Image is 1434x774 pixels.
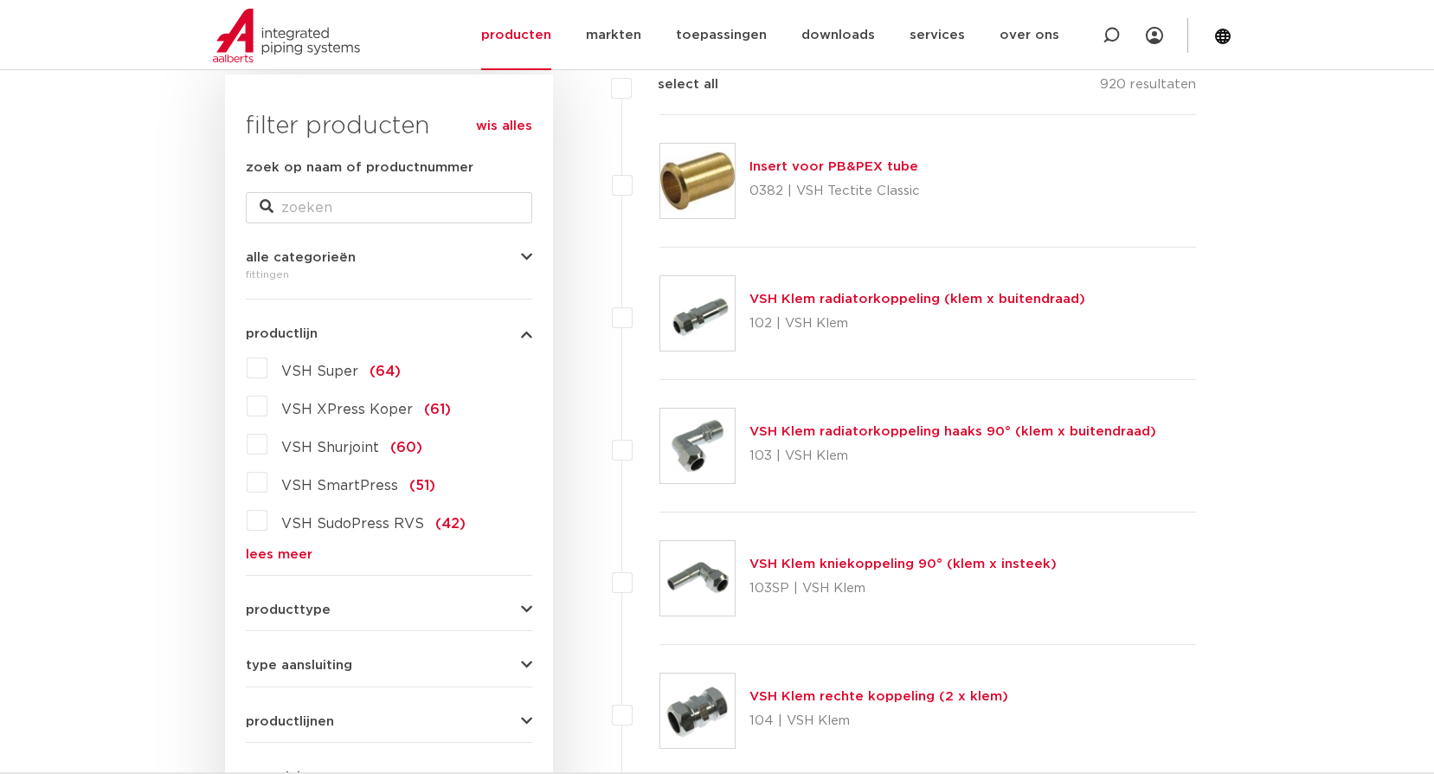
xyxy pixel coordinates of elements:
span: productlijn [246,327,318,340]
p: 103 | VSH Klem [749,442,1156,470]
a: VSH Klem rechte koppeling (2 x klem) [749,690,1008,703]
img: Thumbnail for VSH Klem rechte koppeling (2 x klem) [660,674,735,748]
img: Thumbnail for VSH Klem radiatorkoppeling haaks 90° (klem x buitendraad) [660,409,735,483]
label: select all [632,74,718,95]
p: 103SP | VSH Klem [749,575,1057,603]
span: (61) [424,403,451,416]
span: VSH SmartPress [281,479,398,493]
span: producttype [246,603,331,616]
a: VSH Klem radiatorkoppeling (klem x buitendraad) [749,293,1085,306]
img: Thumbnail for VSH Klem radiatorkoppeling (klem x buitendraad) [660,276,735,351]
label: zoek op naam of productnummer [246,158,473,178]
span: (51) [409,479,435,493]
span: VSH Shurjoint [281,441,379,455]
button: productlijnen [246,715,532,728]
p: 104 | VSH Klem [749,707,1008,735]
p: 920 resultaten [1100,74,1196,101]
div: fittingen [246,264,532,285]
span: alle categorieën [246,251,356,264]
span: (60) [390,441,422,455]
a: wis alles [476,116,532,137]
a: lees meer [246,548,532,561]
p: 0382 | VSH Tectite Classic [749,177,920,205]
a: Insert voor PB&PEX tube [749,160,918,173]
span: VSH SudoPress RVS [281,517,424,531]
span: (64) [370,364,401,378]
button: type aansluiting [246,659,532,672]
p: 102 | VSH Klem [749,310,1085,338]
button: productlijn [246,327,532,340]
span: productlijnen [246,715,334,728]
button: producttype [246,603,532,616]
input: zoeken [246,192,532,223]
a: VSH Klem radiatorkoppeling haaks 90° (klem x buitendraad) [749,425,1156,438]
h3: filter producten [246,109,532,144]
span: (42) [435,517,466,531]
span: VSH XPress Koper [281,403,413,416]
img: Thumbnail for VSH Klem kniekoppeling 90° (klem x insteek) [660,541,735,616]
button: alle categorieën [246,251,532,264]
a: VSH Klem kniekoppeling 90° (klem x insteek) [749,558,1057,571]
span: type aansluiting [246,659,352,672]
span: VSH Super [281,364,358,378]
img: Thumbnail for Insert voor PB&PEX tube [660,144,735,218]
